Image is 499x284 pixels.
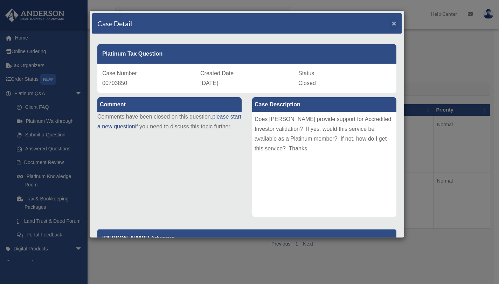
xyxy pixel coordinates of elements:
span: Status [298,70,314,76]
span: 00703850 [102,80,127,86]
p: [PERSON_NAME] Advisors [97,229,396,247]
button: Close [392,20,396,27]
p: Comments have been closed on this question, if you need to discuss this topic further. [97,112,242,132]
a: please start a new question [97,114,241,129]
span: [DATE] [200,80,218,86]
span: Case Number [102,70,137,76]
div: Platinum Tax Question [97,44,396,64]
span: Closed [298,80,316,86]
label: Case Description [252,97,396,112]
h4: Case Detail [97,19,132,28]
span: Created Date [200,70,234,76]
div: Does [PERSON_NAME] provide support for Accredited Investor validation? If yes, would this service... [252,112,396,217]
span: × [392,19,396,27]
label: Comment [97,97,242,112]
